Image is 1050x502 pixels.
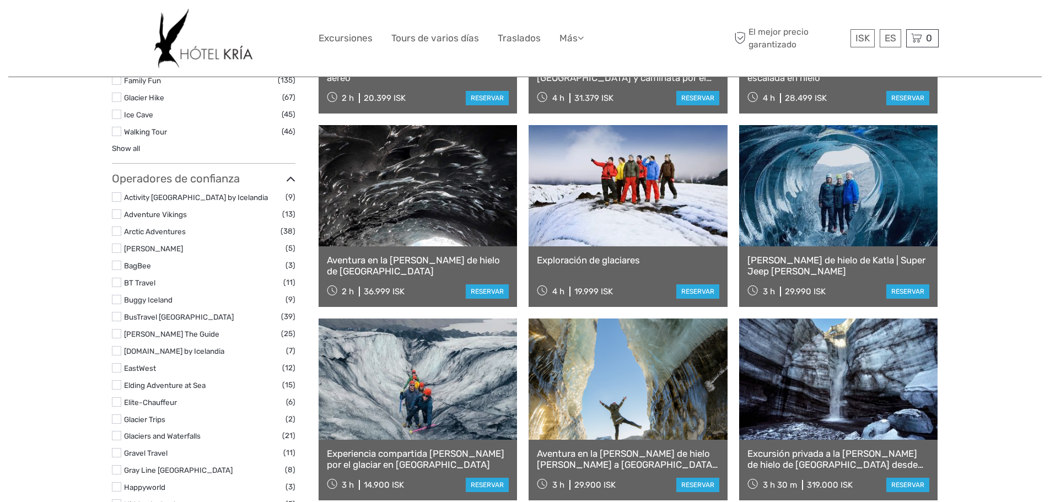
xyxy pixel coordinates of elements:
[124,483,165,492] a: Happyworld
[364,287,405,296] div: 36.999 ISK
[466,91,509,105] a: reservar
[283,276,295,289] span: (11)
[282,125,295,138] span: (46)
[880,29,901,47] div: ES
[747,255,930,277] a: [PERSON_NAME] de hielo de Katla | Super Jeep [PERSON_NAME]
[327,255,509,277] a: Aventura en la [PERSON_NAME] de hielo de [GEOGRAPHIC_DATA]
[282,429,295,442] span: (21)
[552,93,564,103] span: 4 h
[282,379,295,391] span: (15)
[319,30,373,46] a: Excursiones
[886,478,929,492] a: reservar
[124,295,173,304] a: Buggy Iceland
[342,287,354,296] span: 2 h
[124,381,206,390] a: Elding Adventure at Sea
[785,287,826,296] div: 29.990 ISK
[886,91,929,105] a: reservar
[124,127,167,136] a: Walking Tour
[498,30,541,46] a: Traslados
[124,278,155,287] a: BT Travel
[391,30,479,46] a: Tours de varios días
[124,76,161,85] a: Family Fun
[124,210,187,219] a: Adventure Vikings
[763,480,797,490] span: 3 h 30 m
[676,91,719,105] a: reservar
[282,361,295,374] span: (12)
[676,284,719,299] a: reservar
[124,466,233,474] a: Gray Line [GEOGRAPHIC_DATA]
[124,364,156,373] a: EastWest
[286,191,295,203] span: (9)
[732,26,848,50] span: El mejor precio garantizado
[286,396,295,408] span: (6)
[112,144,140,153] a: Show all
[552,480,564,490] span: 3 h
[342,480,354,490] span: 3 h
[747,448,930,471] a: Excursión privada a la [PERSON_NAME] de hielo de [GEOGRAPHIC_DATA] desde [GEOGRAPHIC_DATA]
[281,225,295,237] span: (38)
[124,449,168,457] a: Gravel Travel
[537,255,719,266] a: Exploración de glaciares
[763,287,775,296] span: 3 h
[286,344,295,357] span: (7)
[364,480,404,490] div: 14.900 ISK
[537,448,719,471] a: Aventura en la [PERSON_NAME] de hielo [PERSON_NAME] a [GEOGRAPHIC_DATA]: explora las maravillas c...
[466,478,509,492] a: reservar
[763,93,775,103] span: 4 h
[124,227,186,236] a: Arctic Adventures
[278,74,295,87] span: (135)
[124,330,219,338] a: [PERSON_NAME] The Guide
[124,347,224,355] a: [DOMAIN_NAME] by Icelandia
[924,33,934,44] span: 0
[574,480,616,490] div: 29.900 ISK
[112,172,295,185] h3: Operadores de confianza
[283,446,295,459] span: (11)
[285,463,295,476] span: (8)
[466,284,509,299] a: reservar
[282,108,295,121] span: (45)
[124,312,234,321] a: BusTravel [GEOGRAPHIC_DATA]
[281,327,295,340] span: (25)
[785,93,827,103] div: 28.499 ISK
[124,261,151,270] a: BagBee
[124,93,164,102] a: Glacier Hike
[855,33,870,44] span: ISK
[281,310,295,323] span: (39)
[286,259,295,272] span: (3)
[807,480,853,490] div: 319.000 ISK
[124,415,165,424] a: Glacier Trips
[886,284,929,299] a: reservar
[559,30,584,46] a: Más
[364,93,406,103] div: 20.399 ISK
[154,8,252,68] img: 532-e91e591f-ac1d-45f7-9962-d0f146f45aa0_logo_big.jpg
[124,431,201,440] a: Glaciers and Waterfalls
[124,193,268,202] a: Activity [GEOGRAPHIC_DATA] by Icelandia
[327,448,509,471] a: Experiencia compartida [PERSON_NAME] por el glaciar en [GEOGRAPHIC_DATA]
[282,91,295,104] span: (67)
[342,93,354,103] span: 2 h
[676,478,719,492] a: reservar
[574,287,613,296] div: 19.999 ISK
[574,93,613,103] div: 31.379 ISK
[286,481,295,493] span: (3)
[124,110,153,119] a: Ice Cave
[286,242,295,255] span: (5)
[124,244,183,253] a: [PERSON_NAME]
[286,413,295,425] span: (2)
[124,398,177,407] a: Elite-Chauffeur
[552,287,564,296] span: 4 h
[286,293,295,306] span: (9)
[282,208,295,220] span: (13)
